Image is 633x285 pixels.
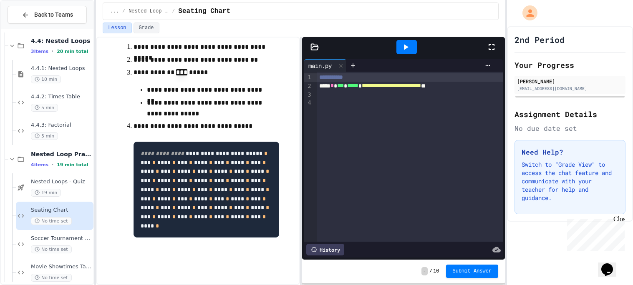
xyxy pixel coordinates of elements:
[129,8,169,15] span: Nested Loop Practice
[514,123,625,133] div: No due date set
[433,268,439,275] span: 10
[31,245,72,253] span: No time set
[304,73,313,82] div: 1
[514,108,625,120] h2: Assignment Details
[31,235,92,242] span: Soccer Tournament Schedule
[31,178,92,185] span: Nested Loops - Quiz
[514,34,565,45] h1: 2nd Period
[31,93,92,100] span: 4.4.2: Times Table
[522,160,618,202] p: Switch to "Grade View" to access the chat feature and communicate with your teacher for help and ...
[304,82,313,91] div: 2
[31,274,72,282] span: No time set
[31,75,61,83] span: 10 min
[31,217,72,225] span: No time set
[3,3,58,53] div: Chat with us now!Close
[52,48,53,55] span: •
[34,10,73,19] span: Back to Teams
[446,265,499,278] button: Submit Answer
[178,6,230,16] span: Seating Chart
[31,150,92,158] span: Nested Loop Practice
[304,91,313,99] div: 3
[31,207,92,214] span: Seating Chart
[306,244,344,255] div: History
[564,215,625,251] iframe: chat widget
[52,161,53,168] span: •
[31,65,92,72] span: 4.4.1: Nested Loops
[122,8,125,15] span: /
[103,22,131,33] button: Lesson
[517,85,623,92] div: [EMAIL_ADDRESS][DOMAIN_NAME]
[514,59,625,71] h2: Your Progress
[31,132,58,140] span: 5 min
[31,162,48,167] span: 4 items
[304,59,346,72] div: main.py
[31,49,48,54] span: 3 items
[57,49,88,54] span: 20 min total
[304,61,336,70] div: main.py
[8,6,87,24] button: Back to Teams
[429,268,432,275] span: /
[57,162,88,167] span: 19 min total
[517,77,623,85] div: [PERSON_NAME]
[522,147,618,157] h3: Need Help?
[421,267,428,275] span: -
[31,104,58,112] span: 5 min
[31,37,92,45] span: 4.4: Nested Loops
[453,268,492,275] span: Submit Answer
[304,99,313,107] div: 4
[172,8,175,15] span: /
[598,252,625,277] iframe: chat widget
[31,263,92,270] span: Movie Showtimes Table
[31,189,61,197] span: 19 min
[31,122,92,129] span: 4.4.3: Factorial
[110,8,119,15] span: ...
[134,22,159,33] button: Grade
[514,3,540,22] div: My Account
